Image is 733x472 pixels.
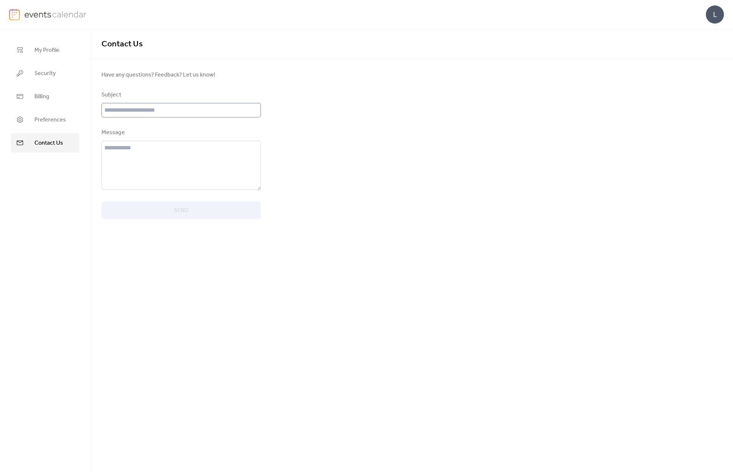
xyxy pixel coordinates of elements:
span: Contact Us [101,36,143,52]
div: Subject [101,91,259,99]
span: My Profile [34,46,59,55]
span: Billing [34,92,49,101]
span: Contact Us [34,139,63,148]
a: Preferences [11,110,79,129]
a: Contact Us [11,133,79,153]
img: logo [9,9,20,20]
span: Security [34,69,56,78]
span: Have any questions? Feedback? Let us know! [101,71,261,79]
div: Message [101,128,259,137]
div: L [706,5,724,24]
img: logo-type [24,9,87,20]
span: Preferences [34,116,66,124]
a: Security [11,63,79,83]
a: My Profile [11,40,79,60]
a: Billing [11,87,79,106]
